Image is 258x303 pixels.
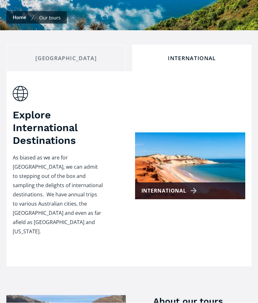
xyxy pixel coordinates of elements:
h3: Explore International Destinations [13,109,103,147]
div: [GEOGRAPHIC_DATA] [12,55,120,62]
a: International [135,133,246,200]
div: International [141,187,199,196]
p: As biased as we are for [GEOGRAPHIC_DATA], we can admit to stepping out of the box and sampling t... [13,153,103,236]
nav: breadcrumbs [6,11,67,24]
div: International [138,55,246,62]
a: Home [13,14,26,21]
div: Our tours [39,15,61,21]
